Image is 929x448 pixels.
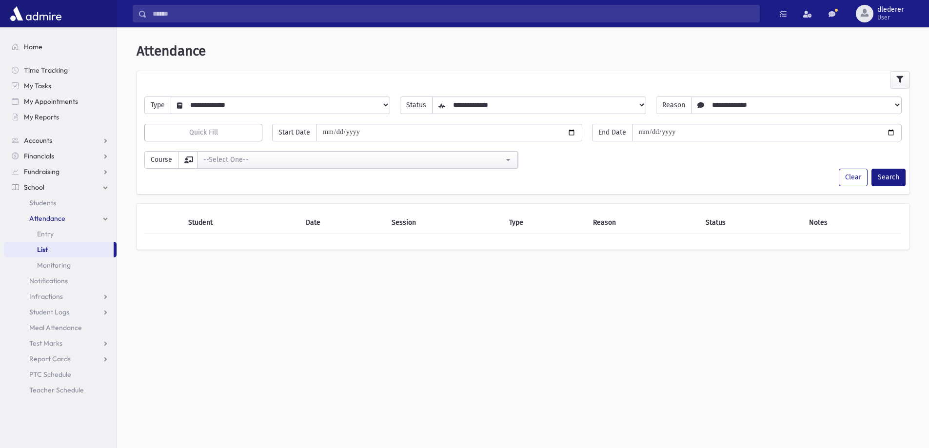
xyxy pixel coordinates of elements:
[503,212,588,234] th: Type
[29,292,63,301] span: Infractions
[4,257,117,273] a: Monitoring
[300,212,386,234] th: Date
[24,42,42,51] span: Home
[37,245,48,254] span: List
[24,136,52,145] span: Accounts
[29,386,84,394] span: Teacher Schedule
[197,151,518,169] button: --Select One--
[29,354,71,363] span: Report Cards
[4,62,117,78] a: Time Tracking
[871,169,906,186] button: Search
[386,212,503,234] th: Session
[700,212,803,234] th: Status
[37,261,71,270] span: Monitoring
[4,133,117,148] a: Accounts
[4,289,117,304] a: Infractions
[182,212,300,234] th: Student
[877,6,904,14] span: dlederer
[592,124,633,141] span: End Date
[29,370,71,379] span: PTC Schedule
[587,212,700,234] th: Reason
[24,183,44,192] span: School
[4,273,117,289] a: Notifications
[24,167,59,176] span: Fundraising
[8,4,64,23] img: AdmirePro
[37,230,54,238] span: Entry
[24,81,51,90] span: My Tasks
[137,43,206,59] span: Attendance
[4,226,117,242] a: Entry
[144,124,262,141] button: Quick Fill
[4,304,117,320] a: Student Logs
[4,148,117,164] a: Financials
[4,39,117,55] a: Home
[656,97,692,114] span: Reason
[29,323,82,332] span: Meal Attendance
[24,113,59,121] span: My Reports
[29,308,69,316] span: Student Logs
[877,14,904,21] span: User
[29,214,65,223] span: Attendance
[144,151,178,169] span: Course
[29,198,56,207] span: Students
[203,155,504,165] div: --Select One--
[24,152,54,160] span: Financials
[189,128,218,136] span: Quick Fill
[4,382,117,398] a: Teacher Schedule
[29,276,68,285] span: Notifications
[4,94,117,109] a: My Appointments
[4,164,117,179] a: Fundraising
[4,367,117,382] a: PTC Schedule
[147,5,759,22] input: Search
[24,97,78,106] span: My Appointments
[29,339,62,348] span: Test Marks
[4,78,117,94] a: My Tasks
[144,97,171,114] span: Type
[4,320,117,335] a: Meal Attendance
[803,212,902,234] th: Notes
[4,211,117,226] a: Attendance
[400,97,433,114] span: Status
[24,66,68,75] span: Time Tracking
[839,169,868,186] button: Clear
[4,109,117,125] a: My Reports
[4,335,117,351] a: Test Marks
[272,124,316,141] span: Start Date
[4,242,114,257] a: List
[4,179,117,195] a: School
[4,351,117,367] a: Report Cards
[4,195,117,211] a: Students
